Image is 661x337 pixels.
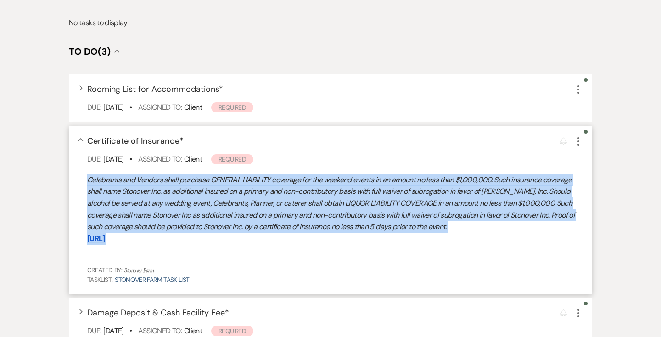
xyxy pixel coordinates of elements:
[138,326,182,336] span: Assigned To:
[103,102,123,112] span: [DATE]
[87,266,122,274] span: Created By:
[184,102,202,112] span: Client
[87,102,101,112] span: Due:
[69,17,592,29] p: No tasks to display
[87,307,229,318] span: Damage Deposit & Cash Facility Fee *
[87,309,229,317] button: Damage Deposit & Cash Facility Fee*
[211,154,253,164] span: Required
[69,45,111,57] span: To Do (3)
[184,326,202,336] span: Client
[87,84,223,95] span: Rooming List for Accommodations *
[129,154,132,164] b: •
[138,102,182,112] span: Assigned To:
[87,326,101,336] span: Due:
[87,154,101,164] span: Due:
[87,135,184,146] span: Certificate of Insurance *
[87,234,105,243] a: [URL]
[124,266,154,275] span: Stonover Farm
[87,85,223,93] button: Rooming List for Accommodations*
[87,275,112,284] span: TaskList:
[103,154,123,164] span: [DATE]
[103,326,123,336] span: [DATE]
[69,47,120,56] button: To Do(3)
[129,326,132,336] b: •
[115,275,189,284] a: Stonover Farm Task List
[211,326,253,336] span: Required
[129,102,132,112] b: •
[184,154,202,164] span: Client
[138,154,182,164] span: Assigned To:
[87,137,184,145] button: Certificate of Insurance*
[87,175,575,231] span: Celebrants and Vendors shall purchase GENERAL LIABILITY coverage for the weekend events in an amo...
[211,102,253,112] span: Required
